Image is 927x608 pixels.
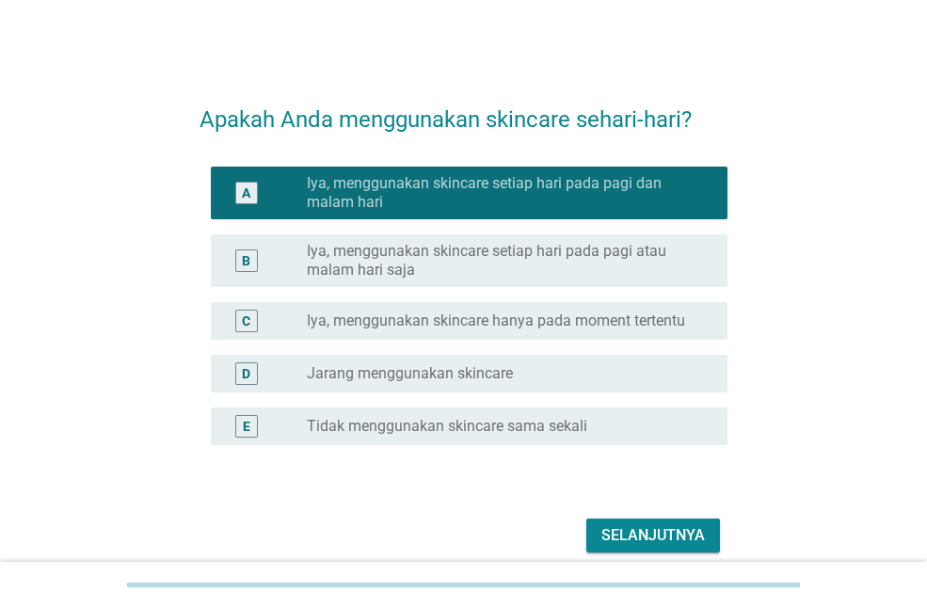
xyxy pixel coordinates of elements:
h2: Apakah Anda menggunakan skincare sehari-hari? [200,84,727,136]
div: E [243,416,250,436]
div: D [242,363,250,383]
label: Jarang menggunakan skincare [307,364,513,383]
label: Iya, menggunakan skincare setiap hari pada pagi dan malam hari [307,174,697,212]
label: Iya, menggunakan skincare hanya pada moment tertentu [307,312,685,330]
label: Tidak menggunakan skincare sama sekali [307,417,587,436]
div: Selanjutnya [601,524,705,547]
div: C [242,311,250,330]
div: A [242,183,250,202]
div: B [242,250,250,270]
label: Iya, menggunakan skincare setiap hari pada pagi atau malam hari saja [307,242,697,280]
button: Selanjutnya [586,519,720,552]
